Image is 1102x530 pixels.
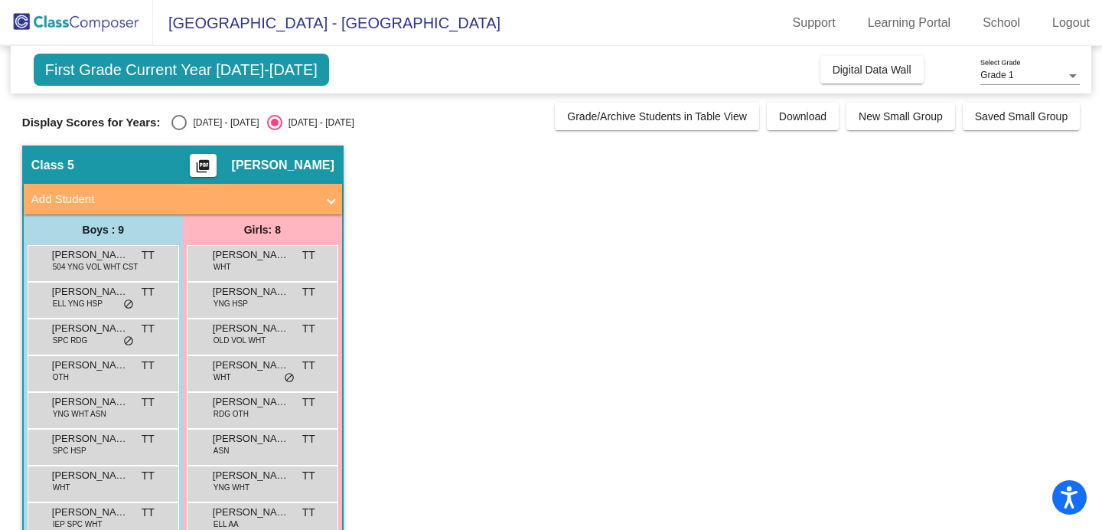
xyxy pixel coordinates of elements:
[53,482,70,493] span: WHT
[183,214,342,245] div: Girls: 8
[846,103,955,130] button: New Small Group
[52,394,129,410] span: [PERSON_NAME]
[213,394,289,410] span: [PERSON_NAME]
[52,505,129,520] span: [PERSON_NAME]
[142,321,155,337] span: TT
[52,321,129,336] span: [PERSON_NAME]
[214,408,249,420] span: RDG OTH
[779,110,826,123] span: Download
[214,519,239,530] span: ELL AA
[213,505,289,520] span: [PERSON_NAME]
[767,103,839,130] button: Download
[31,158,74,173] span: Class 5
[52,431,129,447] span: [PERSON_NAME]
[1040,11,1102,35] a: Logout
[22,116,161,129] span: Display Scores for Years:
[53,445,86,456] span: SPC HSP
[142,468,155,484] span: TT
[859,110,943,123] span: New Small Group
[213,247,289,263] span: [PERSON_NAME]
[282,116,354,129] div: [DATE] - [DATE]
[302,468,315,484] span: TT
[567,110,747,123] span: Grade/Archive Students in Table View
[980,70,1013,80] span: Grade 1
[975,110,1068,123] span: Saved Small Group
[153,11,500,35] span: [GEOGRAPHIC_DATA] - [GEOGRAPHIC_DATA]
[53,371,69,383] span: OTH
[213,284,289,299] span: [PERSON_NAME]
[123,299,134,311] span: do_not_disturb_alt
[213,431,289,447] span: [PERSON_NAME]
[31,191,316,208] mat-panel-title: Add Student
[53,298,103,309] span: ELL YNG HSP
[142,431,155,447] span: TT
[52,468,129,483] span: [PERSON_NAME]
[284,372,295,384] span: do_not_disturb_alt
[53,408,106,420] span: YNG WHT ASN
[856,11,963,35] a: Learning Portal
[963,103,1080,130] button: Saved Small Group
[833,64,911,76] span: Digital Data Wall
[52,284,129,299] span: [PERSON_NAME]
[214,445,230,456] span: ASN
[213,358,289,373] span: [PERSON_NAME]
[302,284,315,300] span: TT
[142,505,155,521] span: TT
[24,184,342,214] mat-expansion-panel-header: Add Student
[213,321,289,336] span: [PERSON_NAME]
[232,158,334,173] span: [PERSON_NAME]
[302,431,315,447] span: TT
[302,247,315,263] span: TT
[781,11,848,35] a: Support
[302,505,315,521] span: TT
[194,159,212,180] mat-icon: picture_as_pdf
[52,247,129,263] span: [PERSON_NAME]
[142,284,155,300] span: TT
[213,468,289,483] span: [PERSON_NAME]
[52,358,129,373] span: [PERSON_NAME]
[302,321,315,337] span: TT
[171,115,354,130] mat-radio-group: Select an option
[555,103,759,130] button: Grade/Archive Students in Table View
[53,261,139,273] span: 504 YNG VOL WHT CST
[24,214,183,245] div: Boys : 9
[970,11,1032,35] a: School
[123,335,134,348] span: do_not_disturb_alt
[34,54,329,86] span: First Grade Current Year [DATE]-[DATE]
[820,56,924,83] button: Digital Data Wall
[53,335,88,346] span: SPC RDG
[142,247,155,263] span: TT
[214,371,231,383] span: WHT
[214,298,248,309] span: YNG HSP
[187,116,259,129] div: [DATE] - [DATE]
[53,519,103,530] span: IEP SPC WHT
[214,482,249,493] span: YNG WHT
[302,358,315,374] span: TT
[190,154,217,177] button: Print Students Details
[142,358,155,374] span: TT
[214,335,266,346] span: OLD VOL WHT
[142,394,155,411] span: TT
[214,261,231,273] span: WHT
[302,394,315,411] span: TT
